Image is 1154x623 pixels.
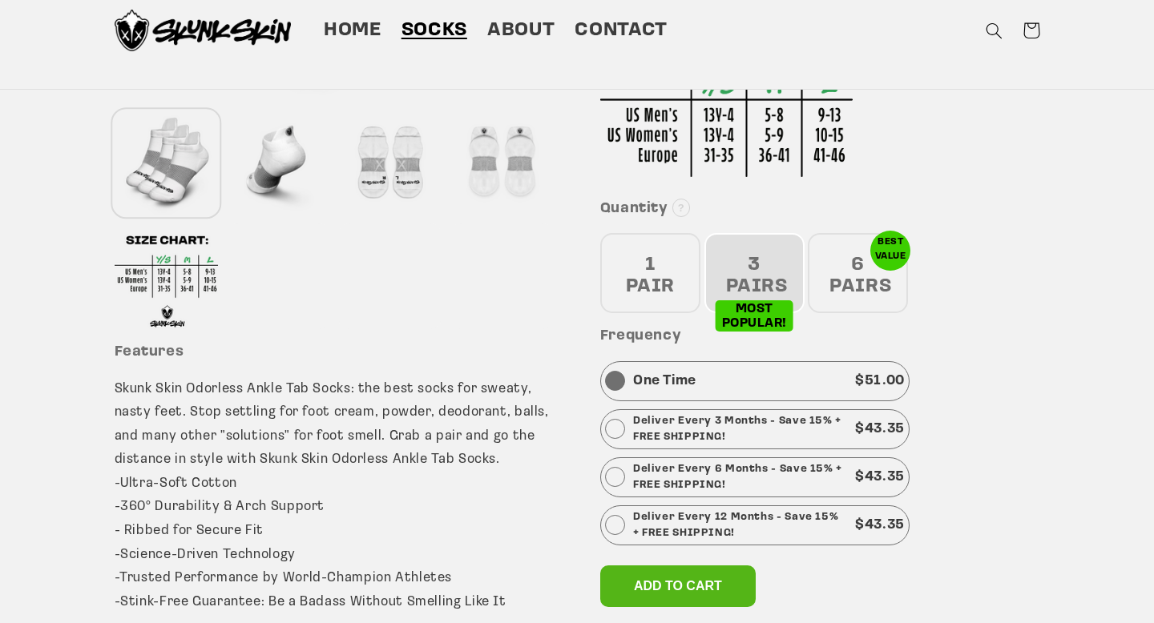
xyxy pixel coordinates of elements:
div: 1 PAIR [600,233,700,313]
span: 43.35 [865,518,905,532]
p: $ [855,465,905,489]
img: Skunk Skin Anti-Odor Socks. [115,10,291,51]
button: Add to cart [600,565,756,607]
a: Contact [565,8,678,53]
p: Deliver Every 6 Months - Save 15% + FREE SHIPPING! [633,461,847,493]
h3: Features [115,344,555,362]
summary: Search [976,12,1013,49]
p: Deliver Every 12 Months - Save 15% + FREE SHIPPING! [633,509,847,541]
span: 43.35 [865,422,905,436]
a: Home [313,8,391,53]
div: 3 PAIRS [704,233,805,313]
div: 6 PAIRS [808,233,908,313]
h3: Quantity [600,200,1040,219]
img: Sizing Chart [600,75,853,177]
h3: Frequency [600,328,1040,346]
span: 51.00 [865,374,905,388]
span: Home [324,18,381,43]
a: About [477,8,564,53]
span: Add to cart [634,579,722,593]
span: About [487,18,555,43]
span: Socks [401,18,467,43]
p: $ [855,513,905,537]
p: Deliver Every 3 Months - Save 15% + FREE SHIPPING! [633,413,847,445]
span: 43.35 [865,470,905,484]
span: Contact [575,18,667,43]
p: One Time [633,369,696,393]
p: $ [855,417,905,441]
a: Socks [391,8,477,53]
p: $ [855,369,905,393]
